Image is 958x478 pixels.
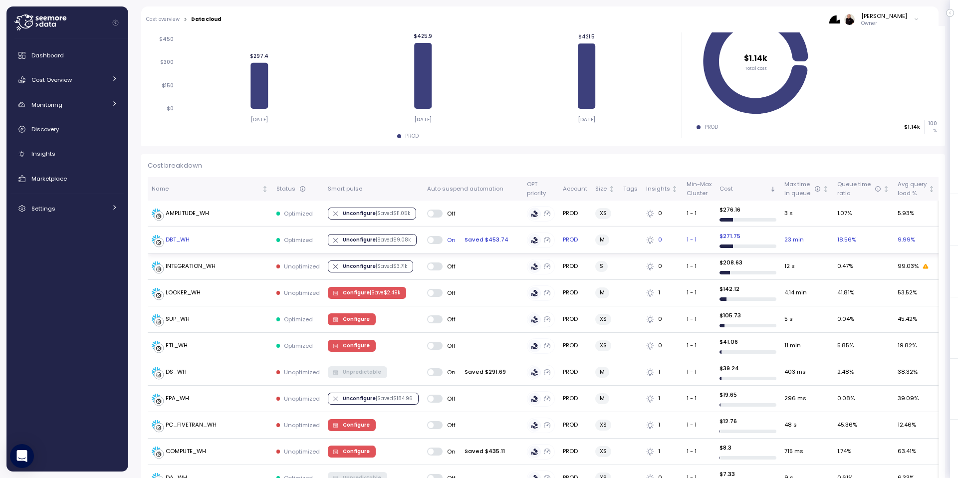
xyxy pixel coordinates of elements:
span: Unconfigure [343,235,411,245]
span: 5 s [784,315,793,324]
p: Unoptimized [284,289,320,297]
tspan: $0 [167,105,174,112]
td: PROD [559,439,591,465]
span: On [443,448,456,456]
td: 1 - 1 [683,227,716,253]
span: 11 min [784,341,801,350]
tspan: $421.5 [578,33,595,40]
div: SUP_WH [166,315,190,324]
div: 1 [646,394,679,403]
span: 1.07 % [837,209,852,218]
button: Configure [328,419,376,431]
p: Optimized [284,342,313,350]
p: | Save $ 2.49k [370,289,400,296]
td: PROD [559,386,591,412]
div: Avg query load % [898,180,927,198]
div: Name [152,185,260,194]
span: 53.52 % [898,288,917,297]
span: 48 s [784,421,797,430]
span: Off [443,289,456,297]
span: Discovery [31,125,59,133]
div: Status [276,185,320,194]
div: Auto suspend automation [427,185,519,194]
button: Unconfigure |Saved$9.08k [328,234,417,246]
p: $ 276.16 [719,206,776,214]
span: 39.09 % [898,394,919,403]
div: Saved $435.11 [461,443,509,460]
p: $ 41.06 [719,338,776,346]
td: 1 - 1 [683,439,716,465]
div: Open Intercom Messenger [10,444,34,468]
div: Not sorted [671,186,678,193]
p: Unoptimized [284,262,320,270]
p: Optimized [284,236,313,244]
span: Configure [343,314,370,325]
span: 1.74 % [837,447,851,456]
td: PROD [559,280,591,306]
span: 0.08 % [837,394,855,403]
span: XS [600,420,607,430]
p: $ 7.33 [719,470,776,478]
span: 63.41 % [898,447,916,456]
div: > [184,16,187,23]
div: ETL_WH [166,341,188,350]
button: Configure [328,446,376,458]
span: 2.48 % [837,368,854,377]
div: PC_FIVETRAN_WH [166,421,217,430]
span: 45.42 % [898,315,917,324]
span: XS [600,208,607,219]
img: ALV-UjVWuSP5rZ1yrXkShOLFVYx9iV0eGaRrrzWTY_7pcimKktHO3n2hdHcb-k0XWBaZwtYU53SDB7PVWCc3GQe3HO5QyM8ip... [844,14,855,24]
span: Unpredictable [343,367,381,378]
span: 18.56 % [837,236,856,244]
tspan: $300 [160,59,174,65]
span: 23 min [784,236,804,244]
td: PROD [559,412,591,439]
div: 1 [646,421,679,430]
div: COMPUTE_WH [166,447,206,456]
span: 12 s [784,262,795,271]
p: Owner [861,20,907,27]
p: | Saved $ 11.05k [376,210,410,217]
td: 1 - 1 [683,386,716,412]
p: $ 142.12 [719,285,776,293]
span: Settings [31,205,55,213]
td: PROD [559,306,591,333]
span: 99.03 % [898,262,919,271]
div: Tags [623,185,638,194]
p: 100 % [925,120,937,134]
div: Account [563,185,587,194]
span: On [443,236,456,244]
button: Configure |Save$2.49k [328,287,406,299]
a: Cost overview [146,17,180,22]
td: PROD [559,253,591,280]
button: Unconfigure |Saved$11.05k [328,208,416,220]
span: Configure [343,340,370,351]
div: DBT_WH [166,236,190,244]
span: M [600,235,605,245]
div: Not sorted [822,186,829,193]
button: Collapse navigation [109,19,122,26]
div: 1 [646,288,679,297]
p: $1.14k [904,124,920,131]
span: 38.32 % [898,368,918,377]
div: Data cloud [191,17,221,22]
td: PROD [559,227,591,253]
p: Unoptimized [284,421,320,429]
div: DS_WH [166,368,187,377]
p: Unoptimized [284,448,320,456]
th: SizeNot sorted [591,177,619,201]
span: Dashboard [31,51,64,59]
p: $ 39.24 [719,364,776,372]
span: M [600,393,605,404]
div: 0 [646,236,679,244]
tspan: Total cost [745,65,767,71]
a: Dashboard [10,45,124,65]
span: Off [443,395,456,403]
a: Insights [10,144,124,164]
th: NameNot sorted [148,177,272,201]
span: Configure [343,446,370,457]
span: Off [443,342,456,350]
span: Cost Overview [31,76,72,84]
div: 0 [646,209,679,218]
span: 3 s [784,209,793,218]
